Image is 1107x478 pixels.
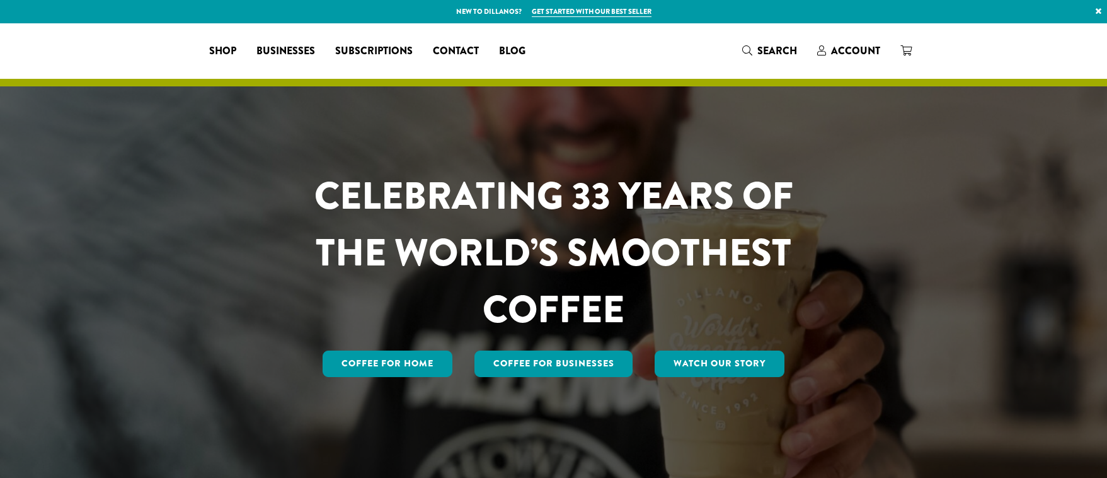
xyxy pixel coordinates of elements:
a: Coffee for Home [323,351,452,377]
h1: CELEBRATING 33 YEARS OF THE WORLD’S SMOOTHEST COFFEE [277,168,830,338]
span: Businesses [256,44,315,59]
span: Blog [499,44,525,59]
span: Account [831,44,880,58]
a: Watch Our Story [655,351,784,377]
span: Contact [433,44,479,59]
a: Shop [199,41,246,61]
a: Search [732,40,807,61]
span: Search [757,44,797,58]
a: Coffee For Businesses [474,351,633,377]
span: Shop [209,44,236,59]
span: Subscriptions [335,44,413,59]
a: Get started with our best seller [532,6,651,17]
